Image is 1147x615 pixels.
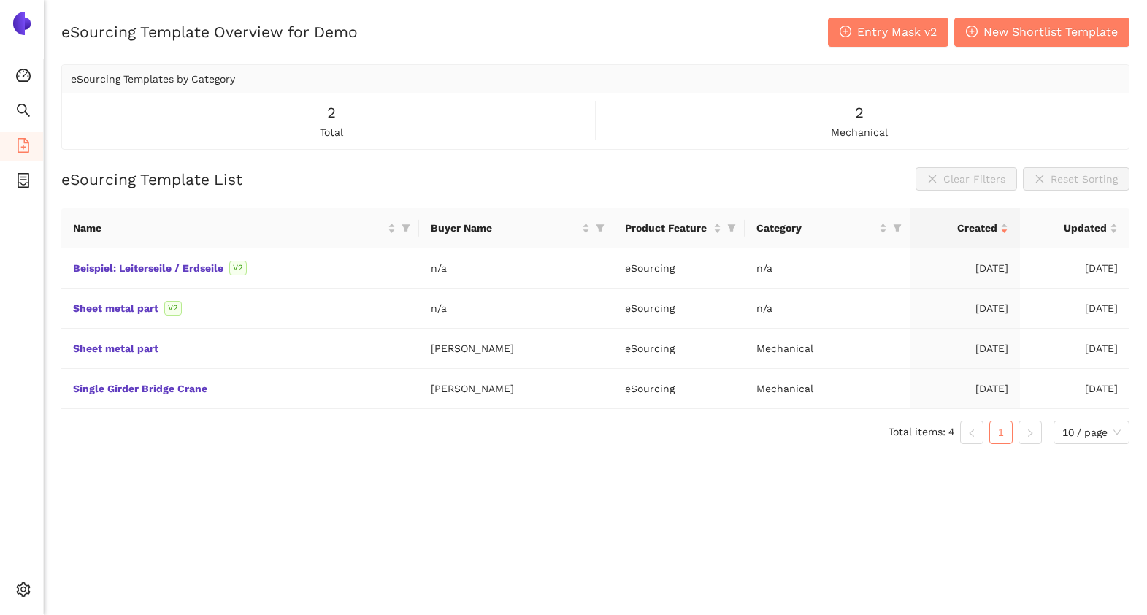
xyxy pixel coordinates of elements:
span: file-add [16,133,31,162]
span: filter [890,217,905,239]
span: V2 [229,261,247,275]
span: 2 [855,102,864,124]
span: filter [727,224,736,232]
li: Next Page [1019,421,1042,444]
td: n/a [419,248,614,289]
span: 2 [327,102,336,124]
a: 1 [990,421,1012,443]
td: [PERSON_NAME] [419,329,614,369]
td: Mechanical [745,329,910,369]
span: Updated [1032,220,1107,236]
span: 10 / page [1062,421,1121,443]
td: eSourcing [613,329,745,369]
td: eSourcing [613,248,745,289]
span: plus-circle [840,26,851,39]
span: search [16,98,31,127]
button: closeReset Sorting [1023,167,1129,191]
button: left [960,421,983,444]
span: Product Feature [625,220,710,236]
td: [DATE] [1020,329,1129,369]
span: dashboard [16,63,31,92]
td: [DATE] [910,248,1020,289]
span: New Shortlist Template [983,23,1118,41]
span: right [1026,429,1035,438]
td: [PERSON_NAME] [419,369,614,409]
td: [DATE] [910,289,1020,329]
span: filter [399,217,413,239]
td: [DATE] [1020,248,1129,289]
span: Category [756,220,876,236]
li: Previous Page [960,421,983,444]
span: Name [73,220,385,236]
div: Page Size [1054,421,1129,444]
td: [DATE] [910,369,1020,409]
button: closeClear Filters [916,167,1017,191]
td: eSourcing [613,369,745,409]
td: Mechanical [745,369,910,409]
span: Entry Mask v2 [857,23,937,41]
th: this column's title is Category,this column is sortable [745,208,910,248]
span: mechanical [831,124,888,140]
td: eSourcing [613,289,745,329]
span: filter [593,217,607,239]
li: 1 [989,421,1013,444]
h2: eSourcing Template Overview for Demo [61,21,358,42]
span: filter [596,224,605,232]
span: plus-circle [966,26,978,39]
th: this column's title is Updated,this column is sortable [1020,208,1129,248]
td: [DATE] [1020,289,1129,329]
span: container [16,168,31,197]
span: setting [16,577,31,606]
span: Created [922,220,997,236]
span: left [967,429,976,438]
th: this column's title is Name,this column is sortable [61,208,419,248]
img: Logo [10,12,34,35]
button: right [1019,421,1042,444]
td: [DATE] [910,329,1020,369]
span: filter [724,217,739,239]
td: n/a [745,248,910,289]
h2: eSourcing Template List [61,169,242,190]
span: filter [402,224,410,232]
th: this column's title is Product Feature,this column is sortable [613,208,745,248]
span: V2 [164,301,182,316]
td: [DATE] [1020,369,1129,409]
th: this column's title is Buyer Name,this column is sortable [419,208,614,248]
span: filter [893,224,902,232]
span: eSourcing Templates by Category [71,73,235,85]
td: n/a [745,289,910,329]
button: plus-circleNew Shortlist Template [954,18,1129,47]
span: Buyer Name [431,220,580,236]
td: n/a [419,289,614,329]
span: total [320,124,343,140]
li: Total items: 4 [889,421,954,444]
button: plus-circleEntry Mask v2 [828,18,948,47]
